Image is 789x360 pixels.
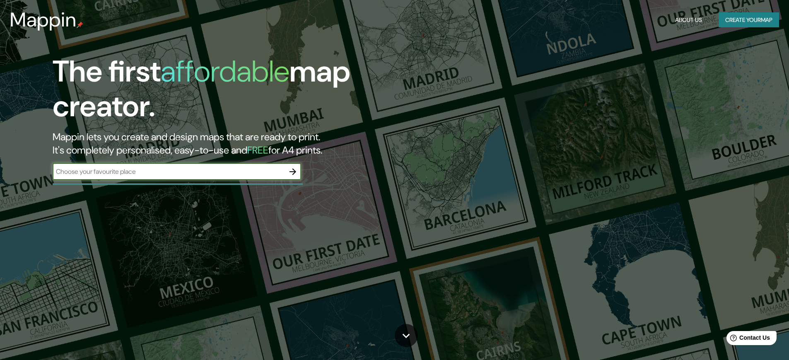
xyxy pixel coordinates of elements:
button: About Us [672,12,705,28]
h1: The first map creator. [53,54,447,130]
h3: Mappin [10,8,77,31]
button: Create yourmap [719,12,779,28]
h2: Mappin lets you create and design maps that are ready to print. It's completely personalised, eas... [53,130,447,157]
h1: affordable [161,52,290,91]
input: Choose your favourite place [53,167,285,176]
h5: FREE [247,144,268,156]
img: mappin-pin [77,22,83,28]
iframe: Help widget launcher [715,328,780,351]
